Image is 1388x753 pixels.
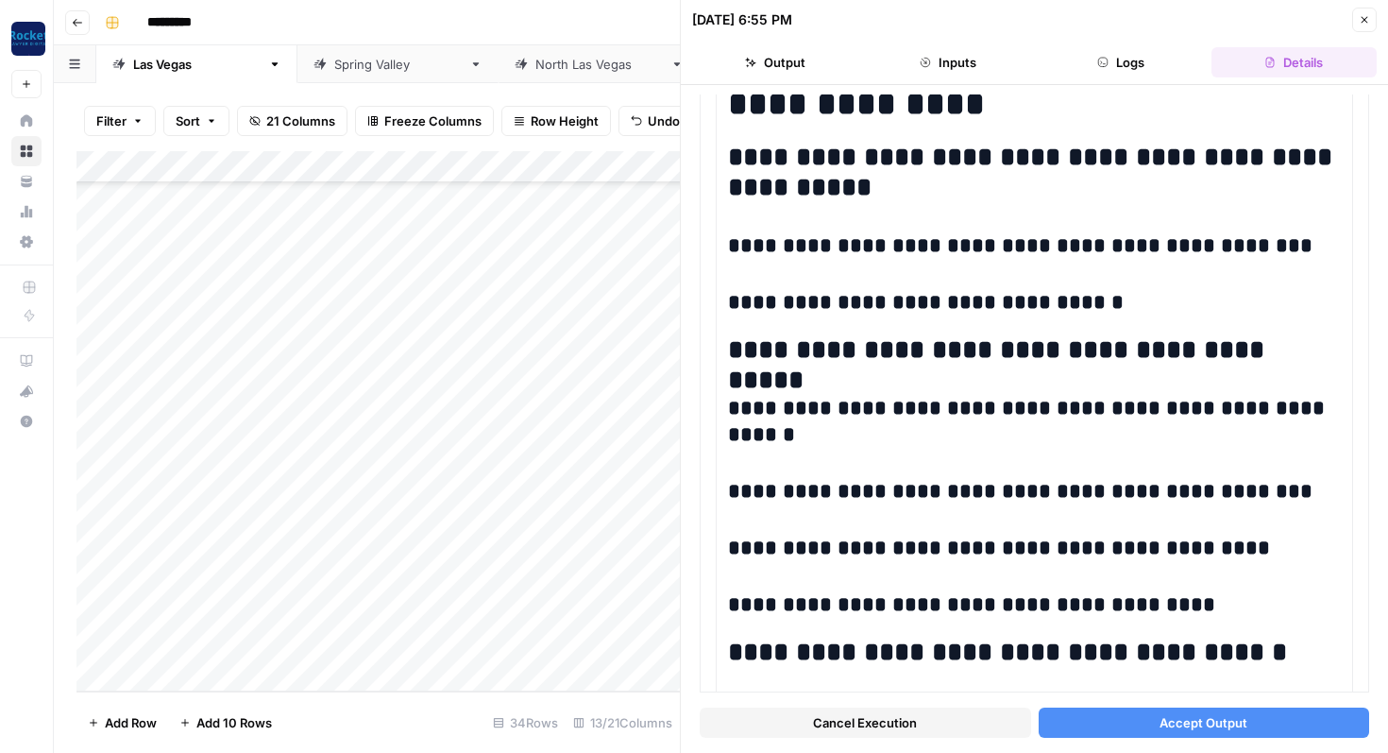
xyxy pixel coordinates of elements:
span: Row Height [531,111,599,130]
button: Undo [618,106,692,136]
button: Help + Support [11,406,42,436]
div: 34 Rows [485,708,566,738]
span: Accept Output [1159,713,1247,732]
button: Workspace: Rocket Pilots [11,15,42,62]
button: Accept Output [1039,708,1370,738]
button: Filter [84,106,156,136]
button: Freeze Columns [355,106,494,136]
button: Logs [1039,47,1204,77]
div: [DATE] 6:55 PM [692,10,792,29]
img: Rocket Pilots Logo [11,22,45,56]
a: [GEOGRAPHIC_DATA] [499,45,700,83]
span: Add Row [105,713,157,732]
span: Cancel Execution [813,713,917,732]
div: 13/21 Columns [566,708,680,738]
a: Usage [11,197,42,227]
a: Browse [11,136,42,166]
div: [GEOGRAPHIC_DATA] [535,55,663,74]
span: Freeze Columns [384,111,482,130]
button: Add Row [76,708,168,738]
button: Row Height [501,106,611,136]
button: 21 Columns [237,106,347,136]
div: What's new? [12,377,41,405]
button: Inputs [865,47,1030,77]
button: Sort [163,106,229,136]
button: What's new? [11,376,42,406]
a: Your Data [11,166,42,197]
button: Cancel Execution [700,708,1031,738]
span: Undo [648,111,680,130]
a: [GEOGRAPHIC_DATA] [96,45,297,83]
span: Add 10 Rows [196,713,272,732]
a: Settings [11,227,42,257]
a: AirOps Academy [11,346,42,376]
button: Details [1211,47,1377,77]
span: Filter [96,111,127,130]
a: [GEOGRAPHIC_DATA] [297,45,499,83]
button: Output [692,47,857,77]
span: Sort [176,111,200,130]
div: [GEOGRAPHIC_DATA] [334,55,462,74]
div: [GEOGRAPHIC_DATA] [133,55,261,74]
button: Add 10 Rows [168,708,283,738]
a: Home [11,106,42,136]
span: 21 Columns [266,111,335,130]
